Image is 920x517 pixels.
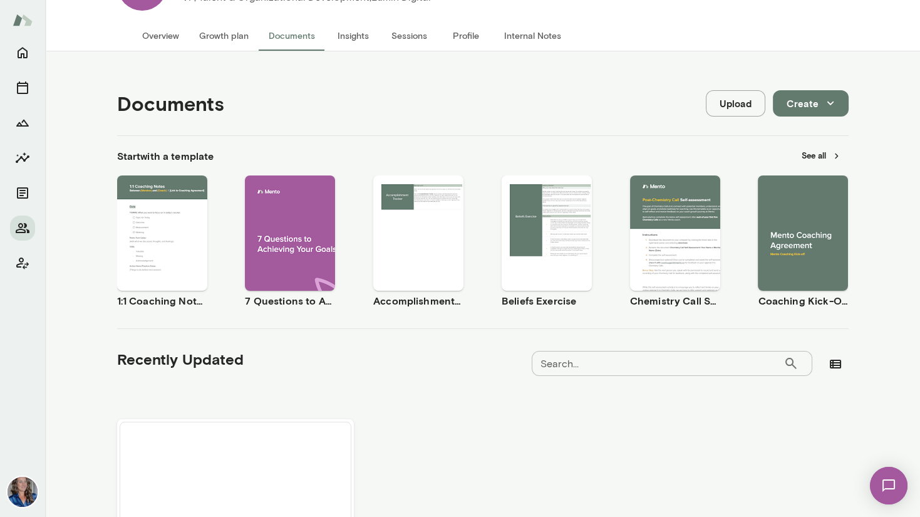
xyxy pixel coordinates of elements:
[8,477,38,507] img: Nicole Menkhoff
[10,40,35,65] button: Home
[10,216,35,241] button: Members
[117,91,224,115] h4: Documents
[13,8,33,32] img: Mento
[117,149,214,164] h6: Start with a template
[494,21,571,51] button: Internal Notes
[502,293,592,308] h6: Beliefs Exercise
[381,21,438,51] button: Sessions
[259,21,325,51] button: Documents
[706,90,765,117] button: Upload
[245,293,335,308] h6: 7 Questions to Achieving Your Goals
[630,293,720,308] h6: Chemistry Call Self-Assessment [Coaches only]
[117,349,244,369] h5: Recently Updated
[132,21,189,51] button: Overview
[117,293,207,308] h6: 1:1 Coaching Notes
[794,146,849,165] button: See all
[189,21,259,51] button: Growth plan
[325,21,381,51] button: Insights
[10,75,35,100] button: Sessions
[373,293,463,308] h6: Accomplishment Tracker
[10,110,35,135] button: Growth Plan
[10,180,35,206] button: Documents
[773,90,849,117] button: Create
[10,251,35,276] button: Client app
[758,293,848,308] h6: Coaching Kick-Off | Coaching Agreement
[10,145,35,170] button: Insights
[438,21,494,51] button: Profile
